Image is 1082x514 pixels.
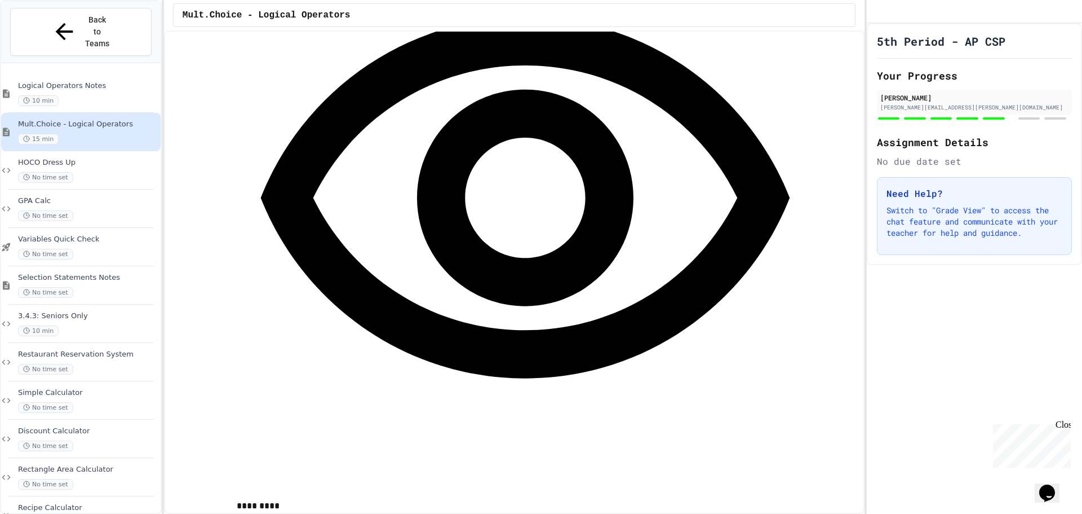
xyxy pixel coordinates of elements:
div: No due date set [877,155,1072,168]
h3: Need Help? [886,187,1062,200]
iframe: chat widget [1035,469,1071,503]
span: No time set [18,210,73,221]
span: HOCO Dress Up [18,158,158,168]
span: No time set [18,402,73,413]
span: Simple Calculator [18,388,158,398]
div: [PERSON_NAME][EMAIL_ADDRESS][PERSON_NAME][DOMAIN_NAME] [880,103,1068,112]
span: Restaurant Reservation System [18,350,158,359]
span: 10 min [18,326,59,336]
span: Mult.Choice - Logical Operators [18,120,158,129]
iframe: chat widget [988,420,1071,468]
div: [PERSON_NAME] [880,93,1068,103]
h2: Assignment Details [877,134,1072,150]
span: Back to Teams [84,14,110,50]
span: Logical Operators Notes [18,81,158,91]
span: Recipe Calculator [18,503,158,513]
span: No time set [18,364,73,375]
span: Selection Statements Notes [18,273,158,283]
span: No time set [18,479,73,490]
span: 3.4.3: Seniors Only [18,311,158,321]
button: Back to Teams [10,8,152,56]
div: Chat with us now!Close [5,5,78,72]
span: 10 min [18,95,59,106]
span: 15 min [18,134,59,144]
span: No time set [18,287,73,298]
h2: Your Progress [877,68,1072,84]
span: No time set [18,249,73,260]
span: Variables Quick Check [18,235,158,244]
h1: 5th Period - AP CSP [877,33,1005,49]
span: Mult.Choice - Logical Operators [183,8,351,22]
span: Rectangle Area Calculator [18,465,158,475]
span: GPA Calc [18,196,158,206]
span: Discount Calculator [18,427,158,436]
span: No time set [18,172,73,183]
span: No time set [18,441,73,451]
p: Switch to "Grade View" to access the chat feature and communicate with your teacher for help and ... [886,205,1062,239]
